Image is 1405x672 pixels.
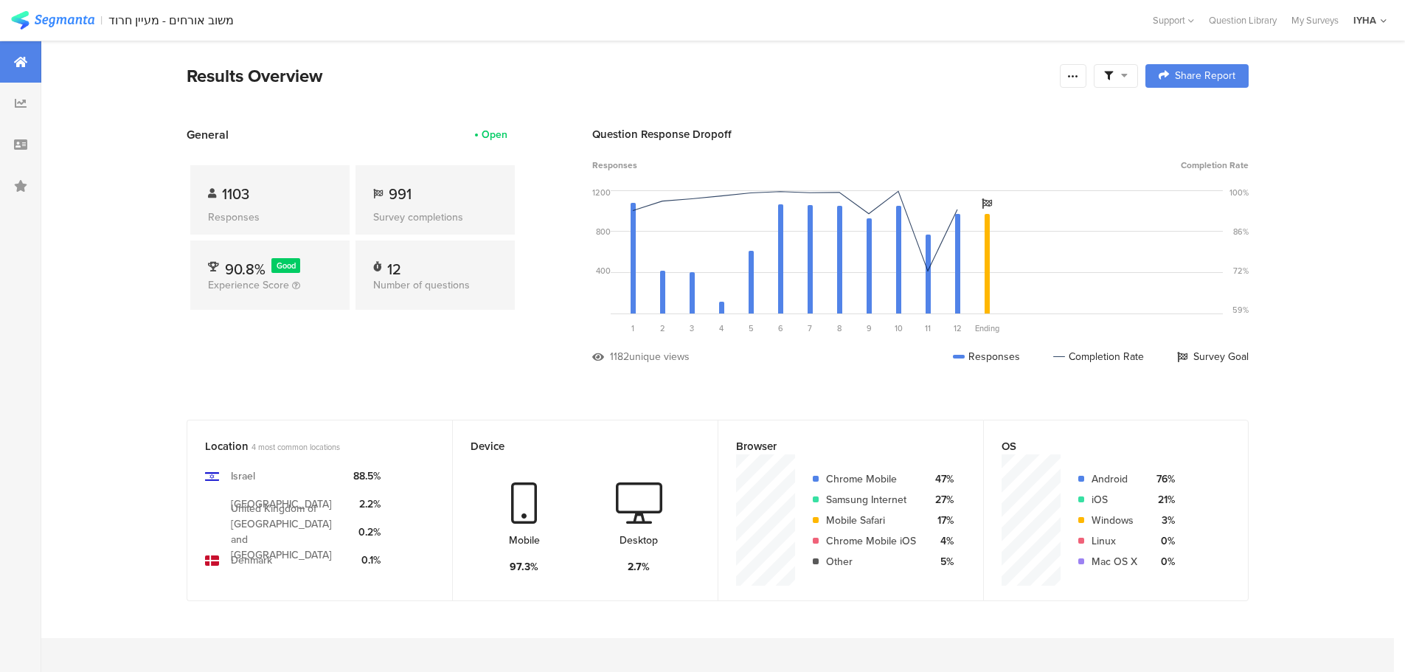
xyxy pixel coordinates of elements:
[719,322,724,334] span: 4
[231,496,332,512] div: [GEOGRAPHIC_DATA]
[1149,471,1175,487] div: 76%
[610,349,629,364] div: 1182
[187,126,229,143] span: General
[353,553,381,568] div: 0.1%
[225,258,266,280] span: 90.8%
[11,11,94,30] img: segmanta logo
[231,501,341,563] div: United Kingdom of [GEOGRAPHIC_DATA] and [GEOGRAPHIC_DATA]
[1092,554,1137,569] div: Mac OS X
[1175,71,1235,81] span: Share Report
[510,559,538,575] div: 97.3%
[826,554,916,569] div: Other
[1233,265,1249,277] div: 72%
[826,492,916,508] div: Samsung Internet
[1177,349,1249,364] div: Survey Goal
[1149,492,1175,508] div: 21%
[208,277,289,293] span: Experience Score
[895,322,903,334] span: 10
[482,127,507,142] div: Open
[251,441,340,453] span: 4 most common locations
[1092,492,1137,508] div: iOS
[826,533,916,549] div: Chrome Mobile iOS
[596,226,611,238] div: 800
[954,322,962,334] span: 12
[387,258,401,273] div: 12
[373,277,470,293] span: Number of questions
[509,533,540,548] div: Mobile
[620,533,658,548] div: Desktop
[925,322,931,334] span: 11
[1201,13,1284,27] a: Question Library
[1153,9,1194,32] div: Support
[628,559,650,575] div: 2.7%
[277,260,296,271] span: Good
[1092,471,1137,487] div: Android
[353,468,381,484] div: 88.5%
[837,322,842,334] span: 8
[826,471,916,487] div: Chrome Mobile
[108,13,234,27] div: משוב אורחים - מעיין חרוד
[1233,226,1249,238] div: 86%
[953,349,1020,364] div: Responses
[1284,13,1346,27] a: My Surveys
[928,492,954,508] div: 27%
[592,187,611,198] div: 1200
[808,322,812,334] span: 7
[205,438,410,454] div: Location
[353,524,381,540] div: 0.2%
[389,183,412,205] span: 991
[629,349,690,364] div: unique views
[596,265,611,277] div: 400
[1002,438,1206,454] div: OS
[208,209,332,225] div: Responses
[749,322,754,334] span: 5
[187,63,1052,89] div: Results Overview
[660,322,665,334] span: 2
[972,322,1002,334] div: Ending
[778,322,783,334] span: 6
[231,468,255,484] div: Israel
[867,322,872,334] span: 9
[1092,533,1137,549] div: Linux
[736,438,941,454] div: Browser
[1353,13,1376,27] div: IYHA
[928,554,954,569] div: 5%
[690,322,694,334] span: 3
[928,513,954,528] div: 17%
[373,209,497,225] div: Survey completions
[631,322,634,334] span: 1
[1149,513,1175,528] div: 3%
[222,183,249,205] span: 1103
[928,533,954,549] div: 4%
[592,159,637,172] span: Responses
[1229,187,1249,198] div: 100%
[982,198,992,209] i: Survey Goal
[1053,349,1144,364] div: Completion Rate
[826,513,916,528] div: Mobile Safari
[592,126,1249,142] div: Question Response Dropoff
[1092,513,1137,528] div: Windows
[231,553,272,568] div: Denmark
[100,12,103,29] div: |
[1181,159,1249,172] span: Completion Rate
[471,438,676,454] div: Device
[928,471,954,487] div: 47%
[353,496,381,512] div: 2.2%
[1149,533,1175,549] div: 0%
[1149,554,1175,569] div: 0%
[1232,304,1249,316] div: 59%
